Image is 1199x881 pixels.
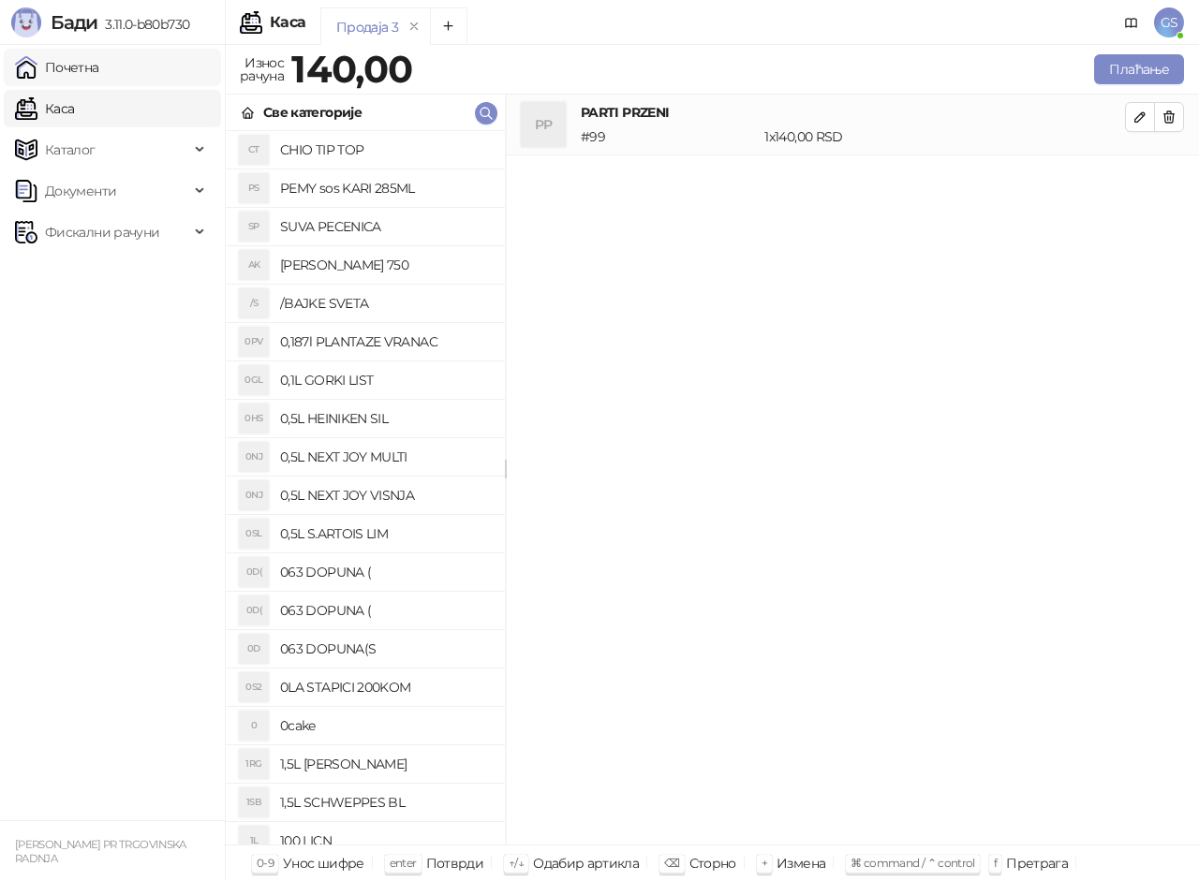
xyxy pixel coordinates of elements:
[280,519,490,549] h4: 0,5L S.ARTOIS LIM
[280,212,490,242] h4: SUVA PECENICA
[239,672,269,702] div: 0S2
[521,102,566,147] div: PP
[689,851,736,875] div: Сторно
[577,126,761,147] div: # 99
[280,557,490,587] h4: 063 DOPUNA (
[851,856,975,870] span: ⌘ command / ⌃ control
[280,634,490,664] h4: 063 DOPUNA(S
[239,557,269,587] div: 0D(
[533,851,639,875] div: Одабир артикла
[761,126,1129,147] div: 1 x 140,00 RSD
[239,634,269,664] div: 0D
[1094,54,1184,84] button: Плаћање
[280,135,490,165] h4: CHIO TIP TOP
[239,595,269,625] div: 0D(
[15,49,99,86] a: Почетна
[390,856,417,870] span: enter
[280,672,490,702] h4: 0LA STAPICI 200KOM
[226,131,505,844] div: grid
[280,404,490,433] h4: 0,5L HEINIKEN SIL
[280,711,490,741] h4: 0cake
[509,856,524,870] span: ↑/↓
[15,90,74,127] a: Каса
[45,131,96,169] span: Каталог
[762,856,767,870] span: +
[280,250,490,280] h4: [PERSON_NAME] 750
[270,15,305,30] div: Каса
[239,288,269,318] div: /S
[426,851,484,875] div: Потврди
[239,327,269,357] div: 0PV
[280,288,490,318] h4: /BAJKE SVETA
[291,46,412,92] strong: 140,00
[236,51,288,88] div: Износ рачуна
[239,404,269,433] div: 0HS
[280,826,490,856] h4: 100 LICN
[777,851,825,875] div: Измена
[239,711,269,741] div: 0
[1006,851,1068,875] div: Претрага
[239,135,269,165] div: CT
[402,19,426,35] button: remove
[1117,7,1147,37] a: Документација
[257,856,274,870] span: 0-9
[280,173,490,203] h4: PEMY sos KARI 285ML
[280,595,490,625] h4: 063 DOPUNA (
[239,365,269,395] div: 0GL
[283,851,364,875] div: Унос шифре
[97,16,189,33] span: 3.11.0-b80b730
[430,7,467,45] button: Add tab
[15,838,186,865] small: [PERSON_NAME] PR TRGOVINSKA RADNJA
[263,102,362,123] div: Све категорије
[239,480,269,510] div: 0NJ
[581,102,1125,123] h4: PARTI PRZENI
[239,442,269,472] div: 0NJ
[280,480,490,510] h4: 0,5L NEXT JOY VISNJA
[280,787,490,817] h4: 1,5L SCHWEPPES BL
[45,213,159,251] span: Фискални рачуни
[280,442,490,472] h4: 0,5L NEXT JOY MULTI
[280,327,490,357] h4: 0,187l PLANTAZE VRANAC
[239,519,269,549] div: 0SL
[239,173,269,203] div: PS
[1154,7,1184,37] span: GS
[280,365,490,395] h4: 0,1L GORKI LIST
[239,787,269,817] div: 1SB
[664,856,679,870] span: ⌫
[11,7,41,37] img: Logo
[239,212,269,242] div: SP
[239,826,269,856] div: 1L
[994,856,997,870] span: f
[45,172,116,210] span: Документи
[239,749,269,779] div: 1RG
[51,11,97,34] span: Бади
[280,749,490,779] h4: 1,5L [PERSON_NAME]
[336,17,398,37] div: Продаја 3
[239,250,269,280] div: AK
